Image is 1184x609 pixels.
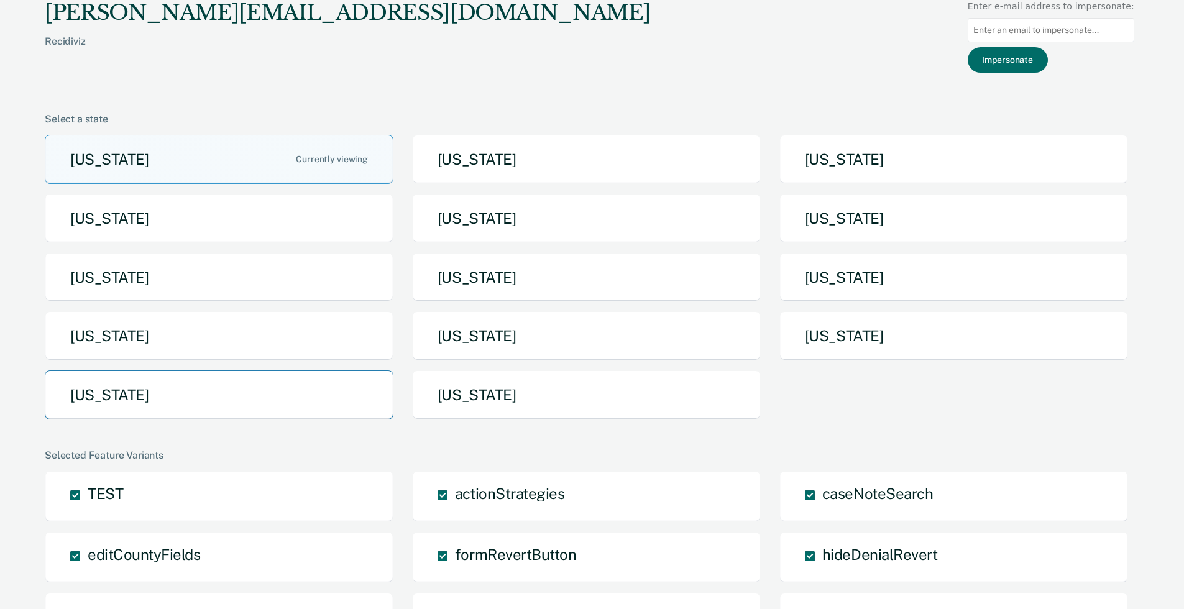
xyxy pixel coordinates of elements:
span: hideDenialRevert [822,546,937,563]
span: actionStrategies [455,485,564,502]
div: Select a state [45,113,1134,125]
button: [US_STATE] [45,194,393,243]
div: Recidiviz [45,35,650,67]
button: [US_STATE] [45,311,393,360]
button: [US_STATE] [412,370,761,419]
button: [US_STATE] [779,311,1128,360]
button: [US_STATE] [779,135,1128,184]
input: Enter an email to impersonate... [968,18,1134,42]
span: caseNoteSearch [822,485,933,502]
button: [US_STATE] [412,311,761,360]
button: [US_STATE] [779,253,1128,302]
button: [US_STATE] [45,135,393,184]
button: [US_STATE] [412,135,761,184]
button: [US_STATE] [412,194,761,243]
button: Impersonate [968,47,1048,73]
div: Selected Feature Variants [45,449,1134,461]
button: [US_STATE] [412,253,761,302]
button: [US_STATE] [779,194,1128,243]
span: TEST [88,485,123,502]
span: editCountyFields [88,546,200,563]
span: formRevertButton [455,546,576,563]
button: [US_STATE] [45,370,393,419]
button: [US_STATE] [45,253,393,302]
